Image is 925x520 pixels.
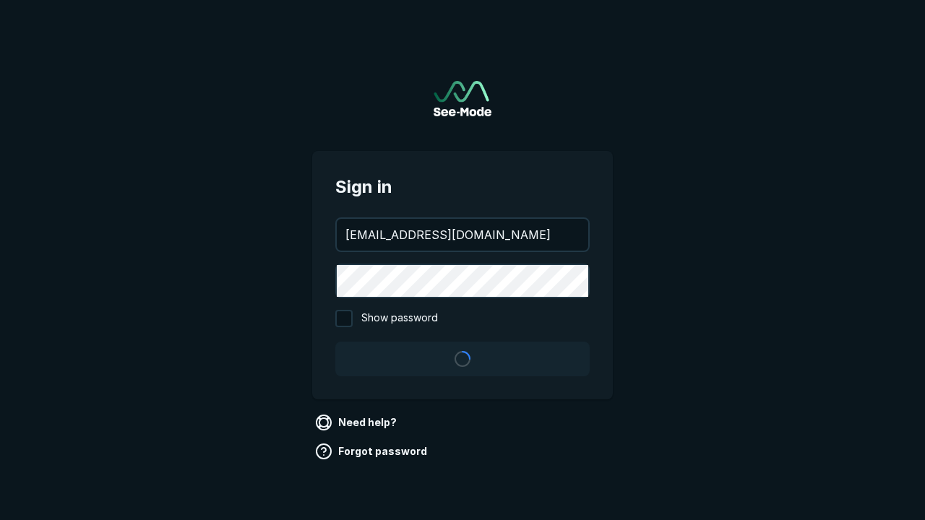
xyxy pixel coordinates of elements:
a: Need help? [312,411,403,434]
input: your@email.com [337,219,588,251]
img: See-Mode Logo [434,81,491,116]
span: Sign in [335,174,590,200]
a: Forgot password [312,440,433,463]
a: Go to sign in [434,81,491,116]
span: Show password [361,310,438,327]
